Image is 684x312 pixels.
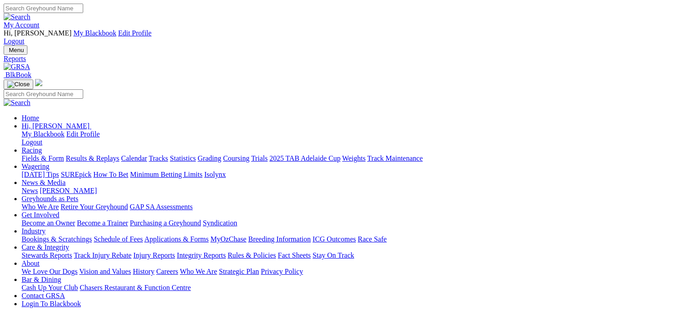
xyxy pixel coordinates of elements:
div: My Account [4,29,680,45]
a: Track Maintenance [367,154,423,162]
div: About [22,268,680,276]
a: [DATE] Tips [22,171,59,178]
a: Purchasing a Greyhound [130,219,201,227]
div: Bar & Dining [22,284,680,292]
span: Menu [9,47,24,53]
a: Contact GRSA [22,292,65,299]
a: Edit Profile [67,130,100,138]
a: Grading [198,154,221,162]
div: Industry [22,235,680,243]
a: Injury Reports [133,251,175,259]
span: Hi, [PERSON_NAME] [4,29,72,37]
img: Search [4,13,31,21]
div: Racing [22,154,680,163]
a: Isolynx [204,171,226,178]
a: Cash Up Your Club [22,284,78,291]
a: My Blackbook [73,29,116,37]
a: Minimum Betting Limits [130,171,202,178]
div: Care & Integrity [22,251,680,259]
a: Careers [156,268,178,275]
img: Close [7,81,30,88]
a: Racing [22,146,42,154]
a: Reports [4,55,680,63]
a: Home [22,114,39,122]
a: Weights [342,154,366,162]
a: Wagering [22,163,49,170]
a: Privacy Policy [261,268,303,275]
a: How To Bet [94,171,129,178]
img: Search [4,99,31,107]
a: Trials [251,154,268,162]
a: News & Media [22,179,66,186]
a: Strategic Plan [219,268,259,275]
span: Hi, [PERSON_NAME] [22,122,89,130]
a: History [133,268,154,275]
a: Stewards Reports [22,251,72,259]
a: Become a Trainer [77,219,128,227]
a: Applications & Forms [144,235,209,243]
button: Toggle navigation [4,45,27,55]
a: Industry [22,227,45,235]
div: News & Media [22,187,680,195]
a: Race Safe [358,235,386,243]
button: Toggle navigation [4,79,33,89]
div: Get Involved [22,219,680,227]
input: Search [4,89,83,99]
a: My Blackbook [22,130,65,138]
a: Who We Are [22,203,59,211]
a: GAP SA Assessments [130,203,193,211]
a: Bar & Dining [22,276,61,283]
a: [PERSON_NAME] [40,187,97,194]
a: Edit Profile [118,29,152,37]
div: Greyhounds as Pets [22,203,680,211]
a: Integrity Reports [177,251,226,259]
a: Chasers Restaurant & Function Centre [80,284,191,291]
a: 2025 TAB Adelaide Cup [269,154,340,162]
a: Breeding Information [248,235,311,243]
img: logo-grsa-white.png [35,79,42,86]
a: Who We Are [180,268,217,275]
a: Tracks [149,154,168,162]
input: Search [4,4,83,13]
a: Get Involved [22,211,59,219]
div: Hi, [PERSON_NAME] [22,130,680,146]
a: Retire Your Greyhound [61,203,128,211]
a: Track Injury Rebate [74,251,131,259]
a: Results & Replays [66,154,119,162]
a: BlkBook [4,71,31,79]
a: Login To Blackbook [22,300,81,308]
a: Fact Sheets [278,251,311,259]
a: Syndication [203,219,237,227]
a: Stay On Track [313,251,354,259]
a: Greyhounds as Pets [22,195,78,202]
a: Statistics [170,154,196,162]
a: Become an Owner [22,219,75,227]
a: Rules & Policies [228,251,276,259]
a: SUREpick [61,171,91,178]
a: Care & Integrity [22,243,69,251]
a: Hi, [PERSON_NAME] [22,122,91,130]
a: Fields & Form [22,154,64,162]
a: About [22,259,40,267]
img: GRSA [4,63,30,71]
a: Logout [22,138,42,146]
a: Schedule of Fees [94,235,143,243]
a: Logout [4,37,24,45]
span: BlkBook [5,71,31,79]
a: My Account [4,21,40,29]
a: Vision and Values [79,268,131,275]
a: Bookings & Scratchings [22,235,92,243]
a: MyOzChase [210,235,246,243]
a: We Love Our Dogs [22,268,77,275]
div: Wagering [22,171,680,179]
a: ICG Outcomes [313,235,356,243]
a: Calendar [121,154,147,162]
a: News [22,187,38,194]
a: Coursing [223,154,250,162]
